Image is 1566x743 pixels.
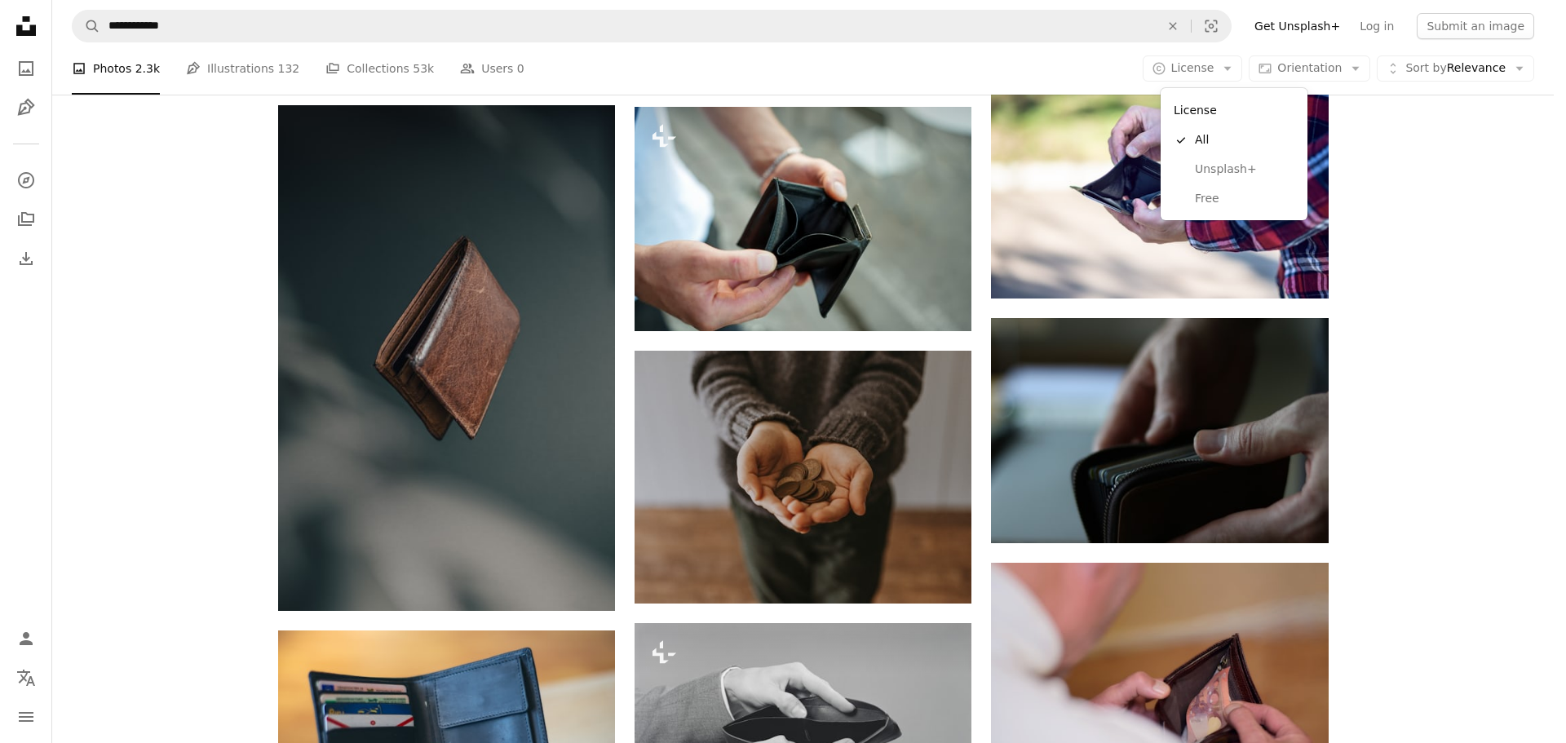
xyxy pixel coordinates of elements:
span: Unsplash+ [1195,161,1294,178]
span: License [1171,61,1214,74]
span: All [1195,132,1294,148]
button: Orientation [1249,55,1370,82]
div: License [1167,95,1301,126]
span: Free [1195,191,1294,207]
div: License [1161,88,1307,220]
button: License [1143,55,1243,82]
